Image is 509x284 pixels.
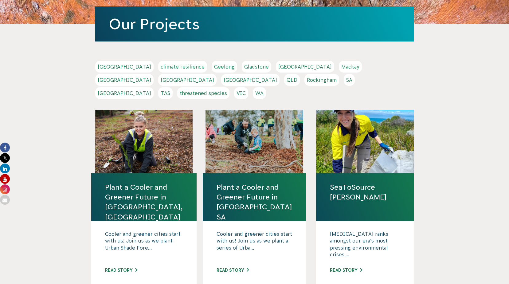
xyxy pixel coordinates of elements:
a: climate resilience [158,61,207,73]
a: Our Projects [109,16,200,32]
a: Mackay [339,61,362,73]
a: Plant a Cooler and Greener Future in [GEOGRAPHIC_DATA], [GEOGRAPHIC_DATA] [105,182,183,222]
a: Read story [105,268,137,273]
a: [GEOGRAPHIC_DATA] [95,74,154,86]
a: WA [253,87,266,99]
a: [GEOGRAPHIC_DATA] [276,61,334,73]
a: Plant a Cooler and Greener Future in [GEOGRAPHIC_DATA] SA [217,182,292,222]
a: Rockingham [304,74,339,86]
a: VIC [234,87,248,99]
a: [GEOGRAPHIC_DATA] [95,61,154,73]
a: [GEOGRAPHIC_DATA] [158,74,217,86]
a: Geelong [212,61,237,73]
p: Cooler and greener cities start with us! Join us as we plant a series of Urba... [217,231,292,261]
p: [MEDICAL_DATA] ranks amongst our era’s most pressing environmental crises.... [330,231,400,261]
a: SeaToSource [PERSON_NAME] [330,182,400,202]
a: Read story [330,268,362,273]
p: Cooler and greener cities start with us! Join us as we plant Urban Shade Fore... [105,231,183,261]
a: [GEOGRAPHIC_DATA] [95,87,154,99]
a: Gladstone [242,61,271,73]
a: [GEOGRAPHIC_DATA] [221,74,280,86]
a: SA [344,74,355,86]
a: QLD [284,74,300,86]
a: Read story [217,268,249,273]
a: threatened species [177,87,229,99]
a: TAS [158,87,173,99]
